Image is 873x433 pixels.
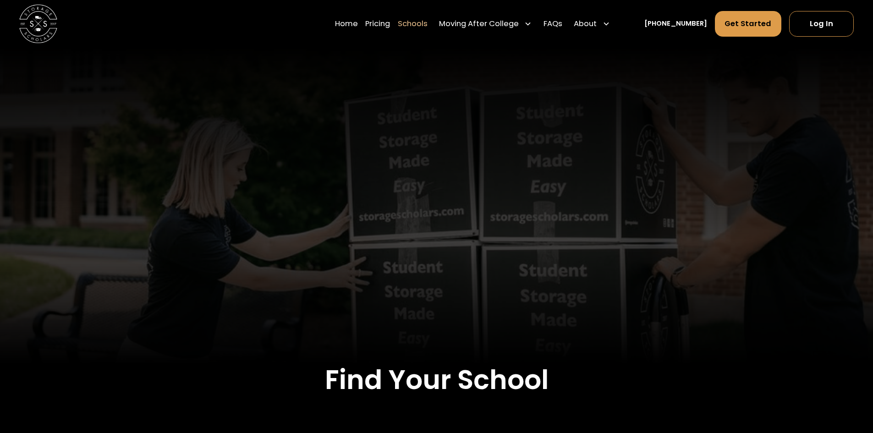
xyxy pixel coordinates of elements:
div: About [574,18,597,30]
a: Log In [789,11,854,37]
img: Storage Scholars main logo [19,5,57,43]
a: Get Started [715,11,782,37]
a: [PHONE_NUMBER] [644,19,707,29]
a: Home [335,11,358,37]
div: About [570,11,614,37]
div: Moving After College [439,18,519,30]
a: FAQs [544,11,562,37]
h2: Find Your School [93,364,780,396]
a: Pricing [365,11,390,37]
a: Schools [398,11,428,37]
div: Moving After College [435,11,536,37]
